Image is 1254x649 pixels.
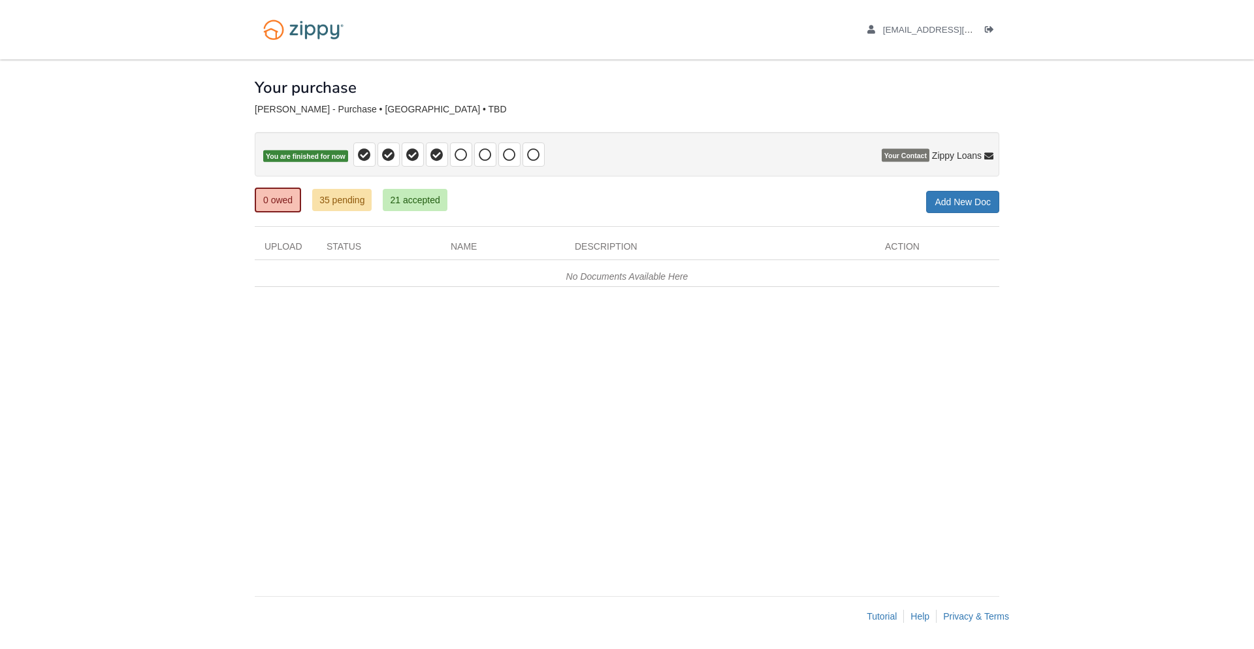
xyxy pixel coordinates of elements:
[317,240,441,259] div: Status
[565,240,875,259] div: Description
[883,25,1033,35] span: brittanynolan30@gmail.com
[255,79,357,96] h1: Your purchase
[255,188,301,212] a: 0 owed
[882,149,929,162] span: Your Contact
[867,25,1033,38] a: edit profile
[932,149,982,162] span: Zippy Loans
[255,240,317,259] div: Upload
[255,13,352,46] img: Logo
[566,271,688,282] em: No Documents Available Here
[263,150,348,163] span: You are finished for now
[875,240,999,259] div: Action
[926,191,999,213] a: Add New Doc
[943,611,1009,622] a: Privacy & Terms
[383,189,447,211] a: 21 accepted
[910,611,929,622] a: Help
[441,240,565,259] div: Name
[255,104,999,115] div: [PERSON_NAME] - Purchase • [GEOGRAPHIC_DATA] • TBD
[985,25,999,38] a: Log out
[312,189,372,211] a: 35 pending
[867,611,897,622] a: Tutorial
